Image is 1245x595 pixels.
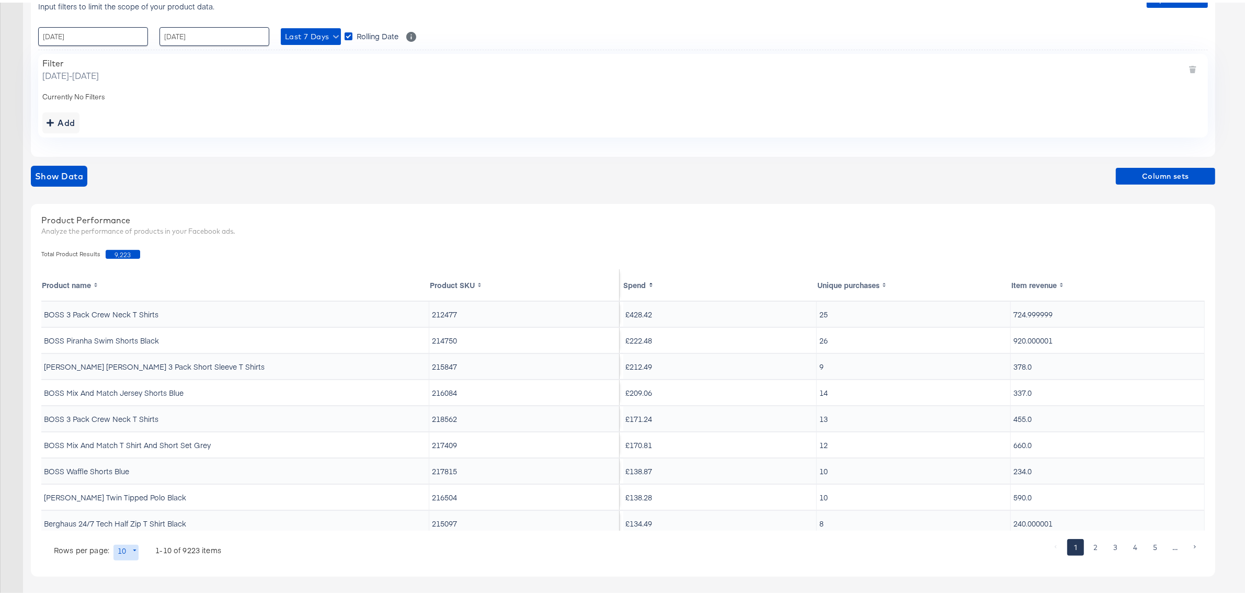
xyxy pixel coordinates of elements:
[429,299,620,324] td: 212477
[41,267,429,298] th: Toggle SortBy
[1011,267,1205,298] th: Toggle SortBy
[1186,536,1203,553] button: Go to next page
[817,325,1011,350] td: 26
[113,542,139,558] div: 10
[1067,536,1084,553] button: page 1
[1116,165,1215,182] button: Column sets
[285,28,337,41] span: Last 7 Days
[41,351,429,376] td: [PERSON_NAME] [PERSON_NAME] 3 Pack Short Sleeve T Shirts
[155,542,221,553] p: 1-10 of 9223 items
[429,482,620,507] td: 216504
[41,508,429,533] td: Berghaus 24/7 Tech Half Zip T Shirt Black
[1147,536,1163,553] button: Go to page 5
[429,508,620,533] td: 215097
[41,456,429,481] td: BOSS Waffle Shorts Blue
[106,247,140,256] span: 9,223
[1011,456,1205,481] td: 234.0
[429,267,620,298] th: Toggle SortBy
[41,212,1205,224] div: Product Performance
[1087,536,1104,553] button: Go to page 2
[42,89,1204,99] div: Currently No Filters
[281,26,341,42] button: Last 7 Days
[1011,377,1205,403] td: 337.0
[41,247,106,256] span: Total Product Results
[1127,536,1144,553] button: Go to page 4
[41,377,429,403] td: BOSS Mix And Match Jersey Shorts Blue
[1046,536,1205,553] nav: pagination navigation
[1107,536,1124,553] button: Go to page 3
[817,267,1011,298] th: Toggle SortBy
[817,456,1011,481] td: 10
[623,508,817,533] td: £134.49
[35,166,83,181] span: Show Data
[623,456,817,481] td: £138.87
[623,482,817,507] td: £138.28
[1011,299,1205,324] td: 724.999999
[1011,351,1205,376] td: 378.0
[429,456,620,481] td: 217815
[623,377,817,403] td: £209.06
[41,430,429,455] td: BOSS Mix And Match T Shirt And Short Set Grey
[41,404,429,429] td: BOSS 3 Pack Crew Neck T Shirts
[41,224,1205,234] div: Analyze the performance of products in your Facebook ads.
[1120,167,1211,180] span: Column sets
[42,55,99,66] div: Filter
[42,110,79,131] button: addbutton
[47,113,75,128] div: Add
[1011,508,1205,533] td: 240.000001
[429,377,620,403] td: 216084
[429,351,620,376] td: 215847
[42,67,99,79] span: [DATE] - [DATE]
[41,299,429,324] td: BOSS 3 Pack Crew Neck T Shirts
[429,325,620,350] td: 214750
[817,377,1011,403] td: 14
[1011,404,1205,429] td: 455.0
[817,299,1011,324] td: 25
[1011,430,1205,455] td: 660.0
[429,404,620,429] td: 218562
[817,508,1011,533] td: 8
[817,404,1011,429] td: 13
[623,351,817,376] td: £212.49
[623,325,817,350] td: £222.48
[429,430,620,455] td: 217409
[357,28,398,39] span: Rolling Date
[623,430,817,455] td: £170.81
[41,325,429,350] td: BOSS Piranha Swim Shorts Black
[623,299,817,324] td: £428.42
[54,542,109,553] p: Rows per page:
[1011,482,1205,507] td: 590.0
[623,267,817,298] th: Toggle SortBy
[817,351,1011,376] td: 9
[623,404,817,429] td: £171.24
[31,163,87,184] button: showdata
[817,482,1011,507] td: 10
[1011,325,1205,350] td: 920.000001
[817,430,1011,455] td: 12
[41,482,429,507] td: [PERSON_NAME] Twin Tipped Polo Black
